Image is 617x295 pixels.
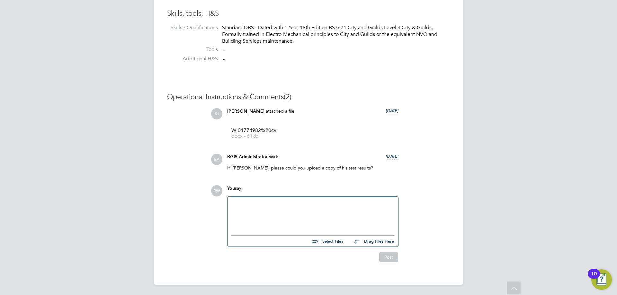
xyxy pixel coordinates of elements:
span: [DATE] [386,153,398,159]
span: said: [269,154,278,160]
span: docx - 61kb [231,134,283,139]
span: PW [211,185,222,196]
a: W-01774982%20cv docx - 61kb [231,128,283,139]
div: say: [227,185,398,196]
span: (2) [284,92,291,101]
label: Additional H&S [167,56,218,62]
span: - [223,47,225,53]
span: - [223,56,225,63]
span: attached a file: [266,108,296,114]
span: [DATE] [386,108,398,113]
div: 10 [591,274,597,282]
span: BGIS Administrator [227,154,268,160]
span: W-01774982%20cv [231,128,283,133]
button: Open Resource Center, 10 new notifications [591,269,612,290]
label: Skills / Qualifications [167,24,218,31]
button: Post [379,252,398,262]
label: Tools [167,46,218,53]
div: Standard DBS - Dated with 1 Year, 18th Edition BS7671 City and Guilds Level 3 City & Guilds, Form... [222,24,450,44]
span: You [227,186,235,191]
span: [PERSON_NAME] [227,108,264,114]
p: Hi [PERSON_NAME], please could you upload a copy of his test results? [227,165,398,171]
span: KJ [211,108,222,119]
h3: Operational Instructions & Comments [167,92,450,102]
h3: Skills, tools, H&S [167,9,450,18]
span: BA [211,154,222,165]
button: Drag Files Here [348,235,394,248]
